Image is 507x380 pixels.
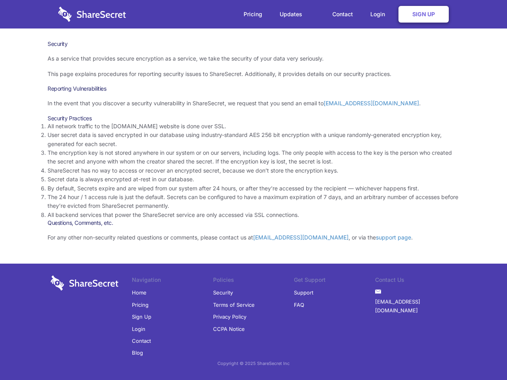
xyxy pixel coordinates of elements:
[294,299,304,311] a: FAQ
[48,193,459,211] li: The 24 hour / 1 access rule is just the default. Secrets can be configured to have a maximum expi...
[132,347,143,359] a: Blog
[51,275,118,291] img: logo-wordmark-white-trans-d4663122ce5f474addd5e946df7df03e33cb6a1c49d2221995e7729f52c070b2.svg
[213,287,233,298] a: Security
[213,299,255,311] a: Terms of Service
[132,275,213,287] li: Navigation
[375,296,456,317] a: [EMAIL_ADDRESS][DOMAIN_NAME]
[132,311,151,323] a: Sign Up
[48,166,459,175] li: ShareSecret has no way to access or recover an encrypted secret, because we don’t store the encry...
[213,311,246,323] a: Privacy Policy
[132,323,145,335] a: Login
[48,175,459,184] li: Secret data is always encrypted at-rest in our database.
[48,184,459,193] li: By default, Secrets expire and are wiped from our system after 24 hours, or after they’re accesse...
[132,299,149,311] a: Pricing
[48,148,459,166] li: The encryption key is not stored anywhere in our system or on our servers, including logs. The on...
[48,54,459,63] p: As a service that provides secure encryption as a service, we take the security of your data very...
[48,40,459,47] h1: Security
[48,131,459,148] li: User secret data is saved encrypted in our database using industry-standard AES 256 bit encryptio...
[48,122,459,131] li: All network traffic to the [DOMAIN_NAME] website is done over SSL.
[48,70,459,78] p: This page explains procedures for reporting security issues to ShareSecret. Additionally, it prov...
[132,287,147,298] a: Home
[294,275,375,287] li: Get Support
[48,99,459,108] p: In the event that you discover a security vulnerability in ShareSecret, we request that you send ...
[375,275,456,287] li: Contact Us
[324,100,419,106] a: [EMAIL_ADDRESS][DOMAIN_NAME]
[213,275,294,287] li: Policies
[398,6,449,23] a: Sign Up
[48,85,459,92] h3: Reporting Vulnerabilities
[253,234,349,241] a: [EMAIL_ADDRESS][DOMAIN_NAME]
[48,211,459,219] li: All backend services that power the ShareSecret service are only accessed via SSL connections.
[48,115,459,122] h3: Security Practices
[132,335,151,347] a: Contact
[376,234,411,241] a: support page
[48,233,459,242] p: For any other non-security related questions or comments, please contact us at , or via the .
[324,2,361,27] a: Contact
[48,219,459,226] h3: Questions, Comments, etc.
[58,7,126,22] img: logo-wordmark-white-trans-d4663122ce5f474addd5e946df7df03e33cb6a1c49d2221995e7729f52c070b2.svg
[294,287,313,298] a: Support
[213,323,245,335] a: CCPA Notice
[362,2,397,27] a: Login
[236,2,270,27] a: Pricing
